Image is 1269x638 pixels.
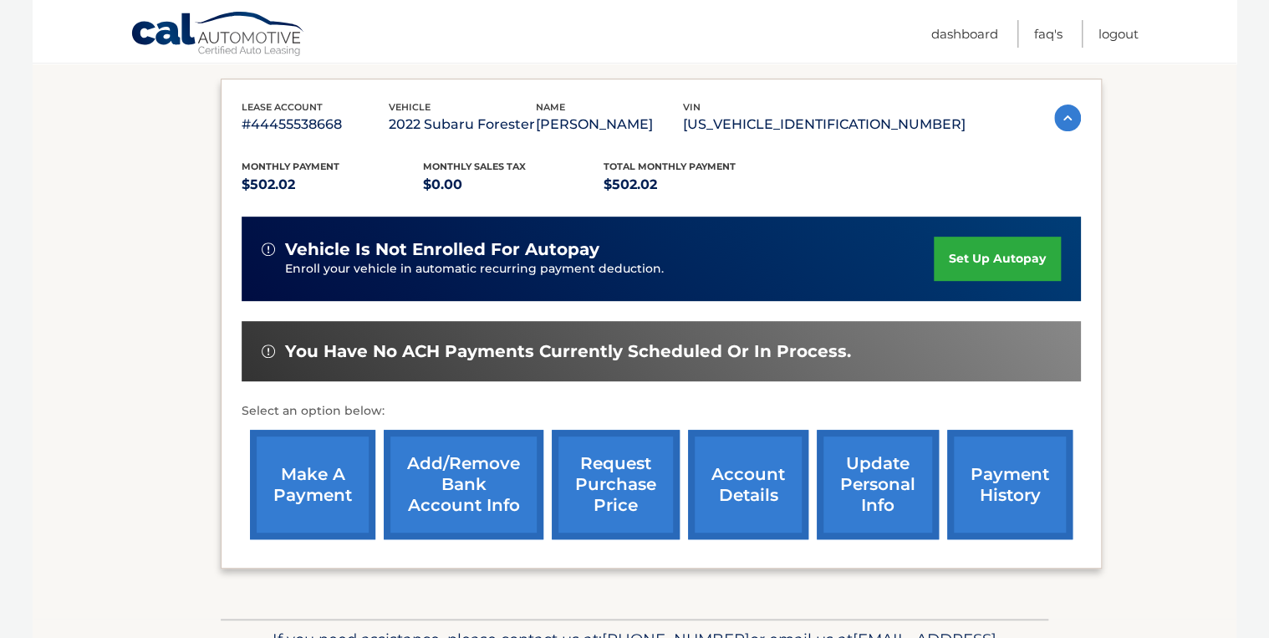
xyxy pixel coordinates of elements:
[931,20,998,48] a: Dashboard
[389,101,431,113] span: vehicle
[242,161,339,172] span: Monthly Payment
[1054,105,1081,131] img: accordion-active.svg
[536,113,683,136] p: [PERSON_NAME]
[947,430,1073,539] a: payment history
[1098,20,1139,48] a: Logout
[262,242,275,256] img: alert-white.svg
[250,430,375,539] a: make a payment
[552,430,680,539] a: request purchase price
[423,173,604,197] p: $0.00
[242,101,323,113] span: lease account
[130,11,306,59] a: Cal Automotive
[1034,20,1063,48] a: FAQ's
[934,237,1061,281] a: set up autopay
[242,173,423,197] p: $502.02
[285,341,851,362] span: You have no ACH payments currently scheduled or in process.
[389,113,536,136] p: 2022 Subaru Forester
[683,113,966,136] p: [US_VEHICLE_IDENTIFICATION_NUMBER]
[423,161,526,172] span: Monthly sales Tax
[242,401,1081,421] p: Select an option below:
[285,260,934,278] p: Enroll your vehicle in automatic recurring payment deduction.
[285,239,599,260] span: vehicle is not enrolled for autopay
[817,430,939,539] a: update personal info
[604,161,736,172] span: Total Monthly Payment
[604,173,785,197] p: $502.02
[536,101,565,113] span: name
[683,101,701,113] span: vin
[384,430,543,539] a: Add/Remove bank account info
[262,345,275,358] img: alert-white.svg
[688,430,808,539] a: account details
[242,113,389,136] p: #44455538668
